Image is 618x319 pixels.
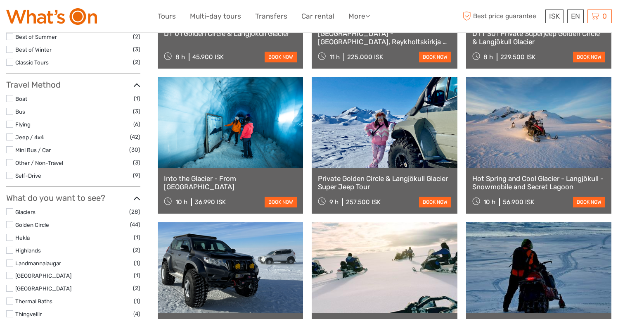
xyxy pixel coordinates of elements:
span: (30) [129,145,140,155]
span: ISK [549,12,560,20]
span: (28) [129,207,140,217]
div: 36.990 ISK [195,198,226,206]
span: (1) [134,233,140,242]
a: DT 01 Golden Circle & Langjökull Glacier [164,29,297,38]
a: [GEOGRAPHIC_DATA] [15,285,71,292]
span: (3) [133,107,140,116]
a: Mini Bus / Car [15,147,51,153]
a: Other / Non-Travel [15,159,63,166]
div: 56.900 ISK [503,198,534,206]
a: Multi-day tours [190,10,241,22]
span: 8 h [483,53,493,61]
a: Car rental [301,10,334,22]
img: What's On [6,8,97,25]
a: Bus [15,108,25,115]
a: Jeep / 4x4 [15,134,44,140]
h3: Travel Method [6,80,140,90]
a: Best of Winter [15,46,52,53]
span: (42) [130,132,140,142]
a: Best of Summer [15,33,57,40]
a: book now [573,197,605,207]
a: [GEOGRAPHIC_DATA] - [GEOGRAPHIC_DATA], Reykholtskirkja & Langjökull [318,29,451,46]
a: Highlands [15,247,41,254]
span: (44) [130,220,140,229]
span: (6) [133,119,140,129]
div: EN [567,10,584,23]
h3: What do you want to see? [6,193,140,203]
a: Classic Tours [15,59,49,66]
a: Golden Circle [15,221,49,228]
div: 257.500 ISK [346,198,381,206]
a: Flying [15,121,31,128]
span: (9) [133,171,140,180]
div: 45.900 ISK [192,53,224,61]
span: (3) [133,45,140,54]
span: 0 [601,12,608,20]
span: (2) [133,32,140,41]
a: Hot Spring and Cool Glacier - Langjökull - Snowmobile and Secret Lagoon [472,174,605,191]
a: More [348,10,370,22]
a: book now [419,52,451,62]
span: 10 h [483,198,495,206]
span: (1) [134,258,140,268]
span: 11 h [329,53,340,61]
span: 10 h [175,198,187,206]
a: Transfers [255,10,287,22]
a: Landmannalaugar [15,260,61,267]
span: 8 h [175,53,185,61]
a: book now [265,52,297,62]
span: (1) [134,296,140,306]
span: (2) [133,57,140,67]
a: DTT 301 Private Superjeep Golden Circle & Langjökull Glacier [472,29,605,46]
a: Self-Drive [15,172,41,179]
a: Hekla [15,234,30,241]
a: [GEOGRAPHIC_DATA] [15,272,71,279]
a: Boat [15,95,27,102]
a: Thingvellir [15,311,42,317]
a: Glaciers [15,209,36,215]
a: book now [573,52,605,62]
a: book now [265,197,297,207]
a: Tours [158,10,176,22]
span: 9 h [329,198,339,206]
div: 225.000 ISK [347,53,383,61]
a: book now [419,197,451,207]
div: 229.500 ISK [500,53,535,61]
span: (1) [134,271,140,280]
span: (1) [134,94,140,103]
span: (2) [133,283,140,293]
span: (4) [133,309,140,319]
span: (2) [133,245,140,255]
a: Into the Glacier - From [GEOGRAPHIC_DATA] [164,174,297,191]
span: Best price guarantee [460,10,543,23]
a: Thermal Baths [15,298,52,305]
a: Private Golden Circle & Langjökull Glacier Super Jeep Tour [318,174,451,191]
span: (3) [133,158,140,167]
